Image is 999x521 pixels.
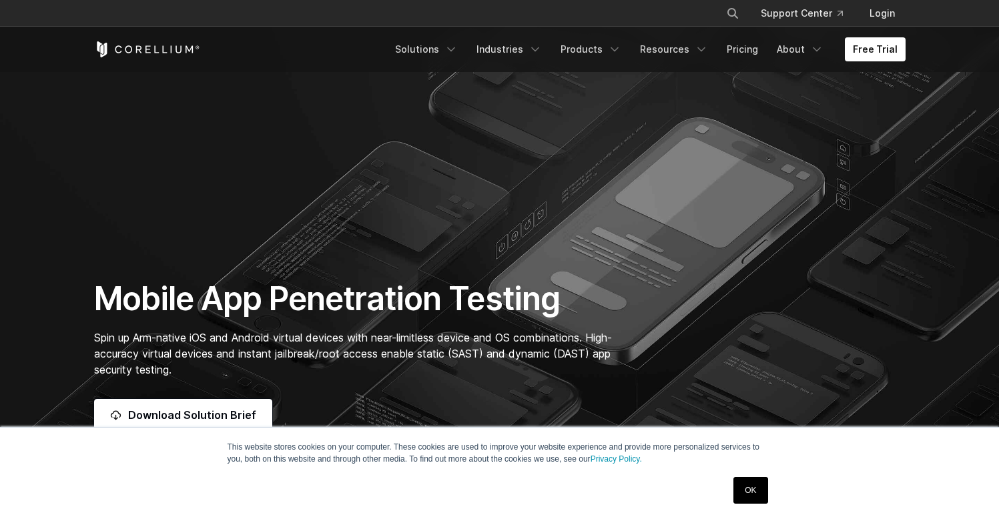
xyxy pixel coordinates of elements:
a: Privacy Policy. [591,454,642,464]
a: Products [553,37,629,61]
a: Solutions [387,37,466,61]
a: Support Center [750,1,854,25]
a: Download Solution Brief [94,399,272,431]
a: Industries [468,37,550,61]
button: Search [721,1,745,25]
a: Login [859,1,906,25]
a: Free Trial [845,37,906,61]
a: OK [733,477,767,504]
span: Download Solution Brief [128,407,256,423]
a: About [769,37,831,61]
div: Navigation Menu [710,1,906,25]
div: Navigation Menu [387,37,906,61]
a: Resources [632,37,716,61]
a: Pricing [719,37,766,61]
a: Corellium Home [94,41,200,57]
p: This website stores cookies on your computer. These cookies are used to improve your website expe... [228,441,772,465]
span: Spin up Arm-native iOS and Android virtual devices with near-limitless device and OS combinations... [94,331,612,376]
h1: Mobile App Penetration Testing [94,279,626,319]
